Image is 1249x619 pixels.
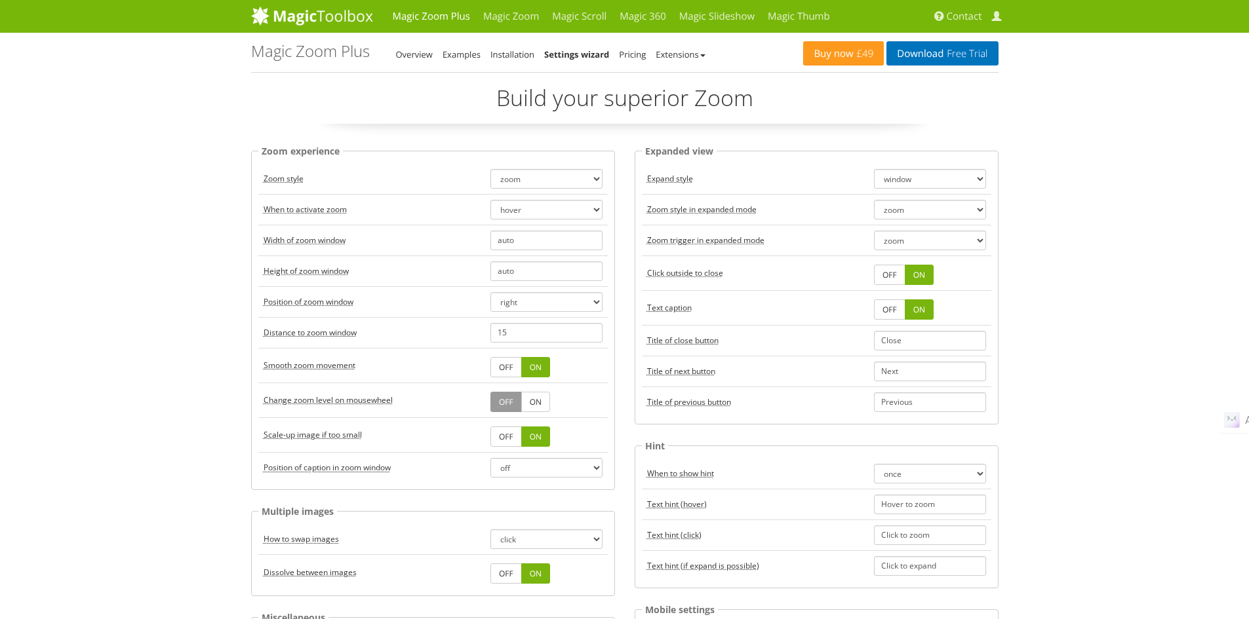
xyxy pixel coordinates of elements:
acronym: closeOnClickOutside, default: true [647,267,723,278]
a: ON [521,563,550,584]
acronym: expand, default: window [647,173,693,184]
acronym: hint, default: once [647,468,714,479]
a: Buy now£49 [803,41,884,66]
acronym: zoomMode, default: zoom [264,173,304,184]
acronym: textExpandHint, default: Click to expand [647,560,759,571]
a: ON [905,265,934,285]
a: ON [905,299,934,320]
span: Contact [947,10,982,23]
legend: Multiple images [258,504,337,519]
acronym: expandZoomOn, default: zoom [647,234,764,246]
a: OFF [874,265,905,285]
a: ON [521,357,550,377]
a: Settings wizard [544,48,609,60]
p: Build your superior Zoom [251,83,999,124]
acronym: zoomHeight, default: auto [264,265,349,276]
legend: Mobile settings [642,602,718,617]
acronym: expandZoomMode, default: zoom [647,204,757,215]
acronym: transitionEffect, default: true [264,567,357,578]
a: ON [521,426,550,447]
span: Free Trial [943,48,987,59]
acronym: zoomCaption, default: off [264,462,391,473]
acronym: textBtnClose, default: Close [647,335,719,346]
a: OFF [490,563,522,584]
a: OFF [490,392,522,412]
acronym: zoomPosition, default: right [264,296,353,307]
a: Overview [396,48,433,60]
a: Installation [490,48,534,60]
acronym: textClickZoomHint, default: Click to zoom [647,529,702,540]
h1: Magic Zoom Plus [251,43,370,60]
span: £49 [854,48,874,59]
img: MagicToolbox.com - Image tools for your website [251,6,373,26]
a: Pricing [619,48,646,60]
a: OFF [490,357,522,377]
acronym: zoomWidth, default: auto [264,234,346,246]
acronym: textHoverZoomHint, default: Hover to zoom [647,498,707,510]
acronym: textBtnNext, default: Next [647,366,715,377]
a: Examples [443,48,481,60]
acronym: selectorTrigger, default: click [264,533,339,544]
acronym: zoomOn, default: hover [264,204,347,215]
acronym: variableZoom, default: false [264,394,393,405]
acronym: upscale, default: true [264,429,362,440]
acronym: zoomDistance, default: 15 [264,327,357,338]
legend: Hint [642,438,668,453]
a: ON [521,392,550,412]
acronym: textBtnPrev, default: Previous [647,396,731,407]
a: DownloadFree Trial [886,41,998,66]
legend: Expanded view [642,143,717,159]
a: OFF [490,426,522,447]
a: Extensions [656,48,705,60]
acronym: expandCaption, default: true [647,302,692,313]
a: OFF [874,299,905,320]
acronym: smoothing, default: true [264,360,355,371]
legend: Zoom experience [258,143,343,159]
